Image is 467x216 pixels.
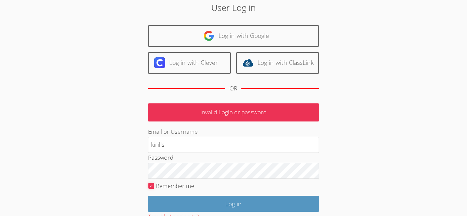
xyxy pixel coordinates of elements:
input: Log in [148,196,319,212]
h2: User Log in [107,1,360,14]
label: Email or Username [148,128,198,135]
label: Password [148,154,173,161]
a: Log in with Google [148,25,319,47]
a: Log in with Clever [148,52,231,74]
img: google-logo-50288ca7cdecda66e5e0955fdab243c47b7ad437acaf1139b6f446037453330a.svg [203,30,214,41]
img: clever-logo-6eab21bc6e7a338710f1a6ff85c0baf02591cd810cc4098c63d3a4b26e2feb20.svg [154,57,165,68]
div: OR [229,84,237,93]
img: classlink-logo-d6bb404cc1216ec64c9a2012d9dc4662098be43eaf13dc465df04b49fa7ab582.svg [242,57,253,68]
p: Invalid Login or password [148,103,319,121]
label: Remember me [156,182,194,190]
a: Log in with ClassLink [236,52,319,74]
